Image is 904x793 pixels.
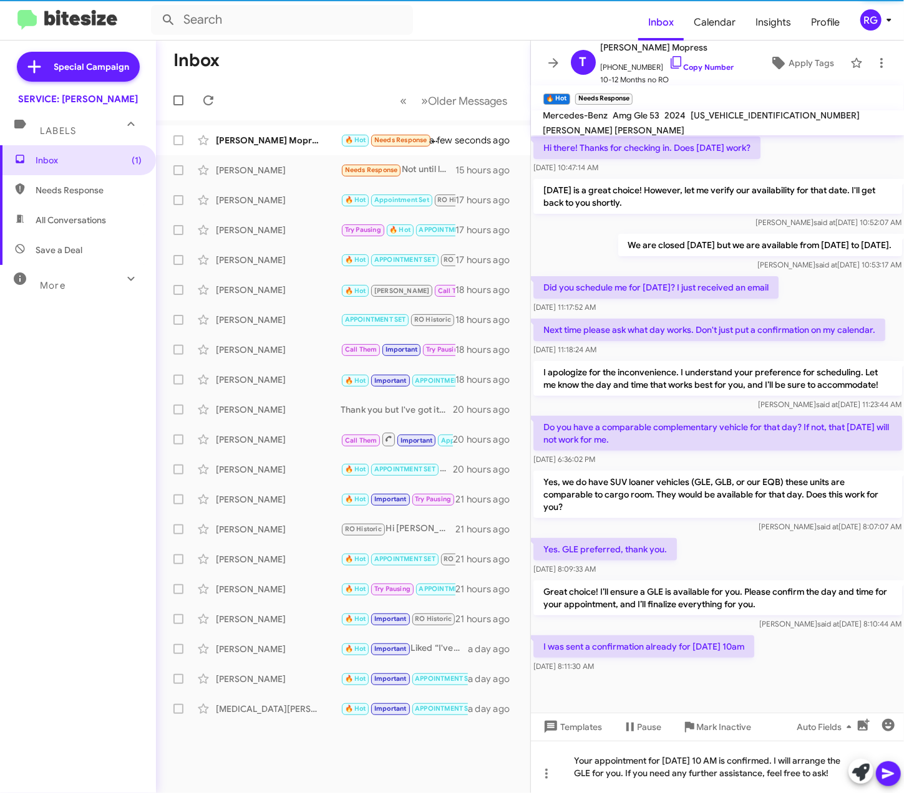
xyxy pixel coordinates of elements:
[151,5,413,35] input: Search
[455,164,520,176] div: 15 hours ago
[40,125,76,137] span: Labels
[817,522,838,531] span: said at
[341,492,455,506] div: Thank you!
[533,302,596,312] span: [DATE] 11:17:52 AM
[389,226,411,234] span: 🔥 Hot
[665,110,686,121] span: 2024
[533,276,779,299] p: Did you schedule me for [DATE]? I just received an email
[394,88,515,113] nav: Page navigation example
[374,196,429,204] span: Appointment Set
[613,716,672,738] button: Pause
[533,538,677,560] p: Yes. GLE preferred, thank you.
[746,4,801,41] span: Insights
[345,525,382,533] span: RO Historic
[341,193,455,207] div: Great, see you then!
[36,244,82,256] span: Save a Deal
[216,164,341,176] div: [PERSON_NAME]
[575,94,633,105] small: Needs Response
[341,671,468,686] div: Hi [PERSON_NAME]. Sign me up for Cabrilolet Service
[415,675,476,683] span: APPOINTMENT SET
[341,252,455,267] div: Thank you for letting me know!
[453,403,520,416] div: 20 hours ago
[216,703,341,715] div: [MEDICAL_DATA][PERSON_NAME]
[374,704,407,713] span: Important
[216,613,341,625] div: [PERSON_NAME]
[759,619,902,628] span: [PERSON_NAME] [DATE] 8:10:44 AM
[374,615,407,623] span: Important
[533,454,595,464] span: [DATE] 6:36:02 PM
[374,645,407,653] span: Important
[54,60,130,73] span: Special Campaign
[345,377,366,385] span: 🔥 Hot
[445,134,520,147] div: a few seconds ago
[533,179,902,214] p: [DATE] is a great choice! However, let me verify our availability for that date. I'll get back to...
[613,110,660,121] span: Amg Gle 53
[419,226,480,234] span: APPOINTMENT SET
[455,344,520,356] div: 18 hours ago
[455,523,520,536] div: 21 hours ago
[638,4,684,41] a: Inbox
[216,673,341,685] div: [PERSON_NAME]
[216,583,341,595] div: [PERSON_NAME]
[453,463,520,476] div: 20 hours ago
[345,465,366,473] span: 🔥 Hot
[216,284,341,296] div: [PERSON_NAME]
[684,4,746,41] a: Calendar
[414,88,515,113] button: Next
[36,154,142,166] span: Inbox
[345,675,366,683] span: 🔥 Hot
[216,134,341,147] div: [PERSON_NAME] Mopress
[672,716,762,738] button: Mark Inactive
[455,224,520,236] div: 17 hours ago
[415,704,476,713] span: APPOINTMENT SET
[601,40,734,55] span: [PERSON_NAME] Mopress
[414,315,451,324] span: RO Historic
[374,377,407,385] span: Important
[341,612,455,626] div: Thanks!
[345,136,366,144] span: 🔥 Hot
[341,403,453,416] div: Thank you but I've got it covered,
[216,373,341,386] div: [PERSON_NAME]
[216,553,341,565] div: [PERSON_NAME]
[756,218,902,227] span: [PERSON_NAME] [DATE] 10:52:07 AM
[341,223,455,237] div: Thank you.
[468,673,520,685] div: a day ago
[345,345,377,353] span: Call Them
[468,703,520,715] div: a day ago
[216,314,341,326] div: [PERSON_NAME]
[437,196,474,204] span: RO Historic
[345,196,366,204] span: 🔥 Hot
[543,125,685,136] span: [PERSON_NAME] [PERSON_NAME]
[444,256,480,264] span: RO Historic
[345,704,366,713] span: 🔥 Hot
[216,433,341,446] div: [PERSON_NAME]
[345,615,366,623] span: 🔥 Hot
[17,52,140,82] a: Special Campaign
[345,226,381,234] span: Try Pausing
[401,436,433,445] span: Important
[216,493,341,506] div: [PERSON_NAME]
[345,436,377,445] span: Call Them
[341,163,455,177] div: Not until late sept or October. Do you have any service specials planned?
[533,416,902,451] p: Do you have a comparable complementary vehicle for that day? If not, that [DATE] will not work fo...
[415,377,476,385] span: APPOINTMENT SET
[341,133,445,147] div: I was sent a confirmation already for [DATE] 10am
[345,315,406,324] span: APPOINTMENT SET
[533,137,761,159] p: Hi there! Thanks for checking in. Does [DATE] work?
[345,166,398,174] span: Needs Response
[341,372,455,387] div: Inbound Call
[638,716,662,738] span: Pause
[533,345,596,354] span: [DATE] 11:18:24 AM
[601,74,734,86] span: 10-12 Months no RO
[374,465,435,473] span: APPOINTMENT SET
[419,585,480,593] span: APPOINTMENT SET
[759,522,902,531] span: [PERSON_NAME] [DATE] 8:07:07 AM
[455,373,520,386] div: 18 hours ago
[426,345,462,353] span: Try Pausing
[341,312,455,327] div: Thank you!
[341,522,455,536] div: Hi [PERSON_NAME], we have promo for B service for $699.00. Can I make an appointment for you ?
[345,256,366,264] span: 🔥 Hot
[36,214,106,226] span: All Conversations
